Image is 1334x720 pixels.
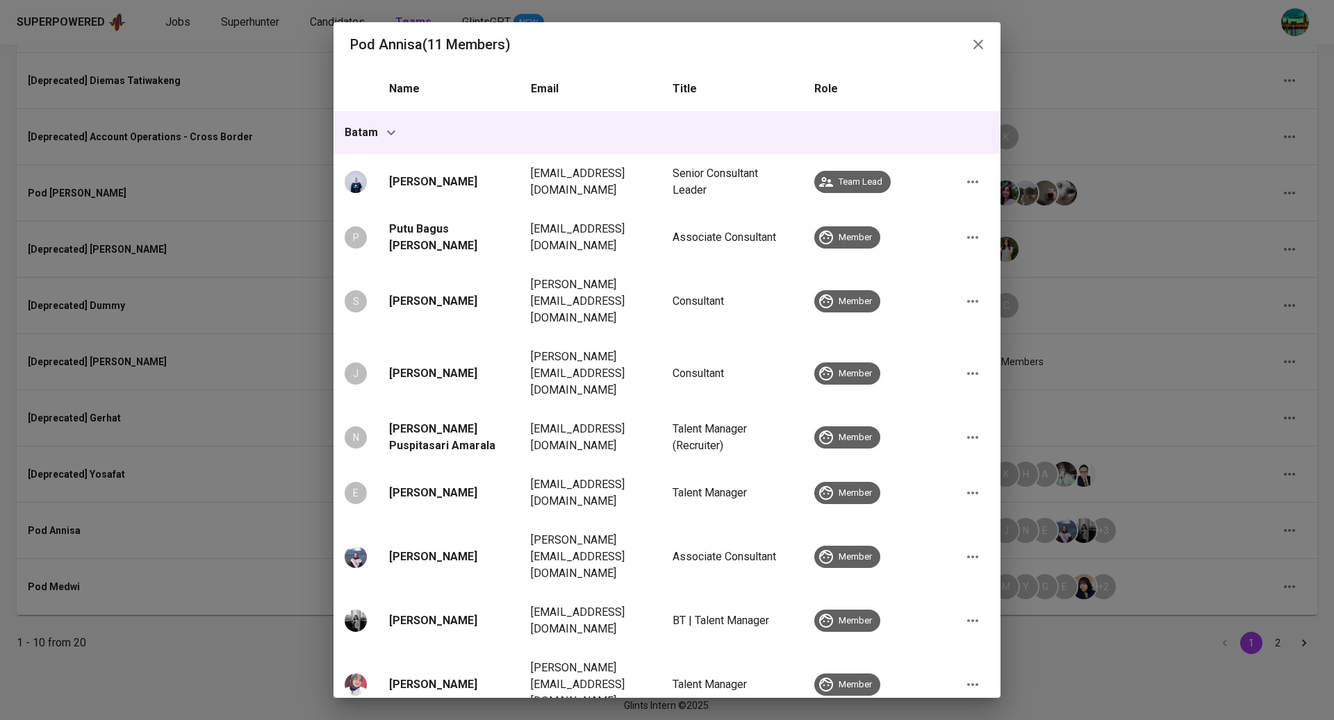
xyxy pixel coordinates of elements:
[673,293,792,310] p: Consultant
[389,614,477,627] b: [PERSON_NAME]
[803,67,945,111] th: Role
[345,290,367,312] div: S
[389,367,477,380] b: [PERSON_NAME]
[673,612,792,629] p: BT | Talent Manager
[830,231,880,244] span: Member
[350,33,984,56] h6: Pod Annisa ( 11 Members )
[531,604,650,637] p: [EMAIL_ADDRESS][DOMAIN_NAME]
[389,678,477,691] b: [PERSON_NAME]
[378,67,520,111] th: Name
[345,126,378,139] b: Batam
[389,175,477,188] b: [PERSON_NAME]
[531,532,650,582] p: [PERSON_NAME][EMAIL_ADDRESS][DOMAIN_NAME]
[830,367,880,380] span: Member
[531,221,650,254] p: [EMAIL_ADDRESS][DOMAIN_NAME]
[531,349,650,399] p: [PERSON_NAME][EMAIL_ADDRESS][DOMAIN_NAME]
[673,421,792,454] p: Talent Manager (Recruiter)
[673,549,792,565] p: Associate Consultant
[531,421,650,454] p: [EMAIL_ADDRESS][DOMAIN_NAME]
[830,551,880,564] span: Member
[673,365,792,382] p: Consultant
[345,171,367,193] img: annisa@glints.com
[830,295,880,308] span: Member
[531,476,650,510] p: [EMAIL_ADDRESS][DOMAIN_NAME]
[531,276,650,326] p: [PERSON_NAME][EMAIL_ADDRESS][DOMAIN_NAME]
[673,165,792,199] p: Senior Consultant Leader
[389,222,477,252] b: Putu Bagus [PERSON_NAME]
[520,67,661,111] th: Email
[531,165,650,199] p: [EMAIL_ADDRESS][DOMAIN_NAME]
[673,229,792,246] p: Associate Consultant
[389,294,477,308] b: [PERSON_NAME]
[830,176,891,189] span: Team Lead
[830,678,880,692] span: Member
[345,362,367,385] div: J
[345,546,367,568] img: christine.raharja@glints.com
[830,614,880,628] span: Member
[673,485,792,501] p: Talent Manager
[345,426,367,449] div: N
[661,67,803,111] th: Title
[345,482,367,504] div: E
[830,487,880,500] span: Member
[389,550,477,563] b: [PERSON_NAME]
[345,610,367,632] img: nabila.fatiha@glints.com
[673,676,792,693] p: Talent Manager
[830,431,880,444] span: Member
[345,673,367,696] img: sakinah@glints.com
[531,660,650,710] p: [PERSON_NAME][EMAIL_ADDRESS][DOMAIN_NAME]
[389,422,495,452] b: [PERSON_NAME] Puspitasari Amarala
[389,486,477,499] b: [PERSON_NAME]
[345,226,367,249] div: P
